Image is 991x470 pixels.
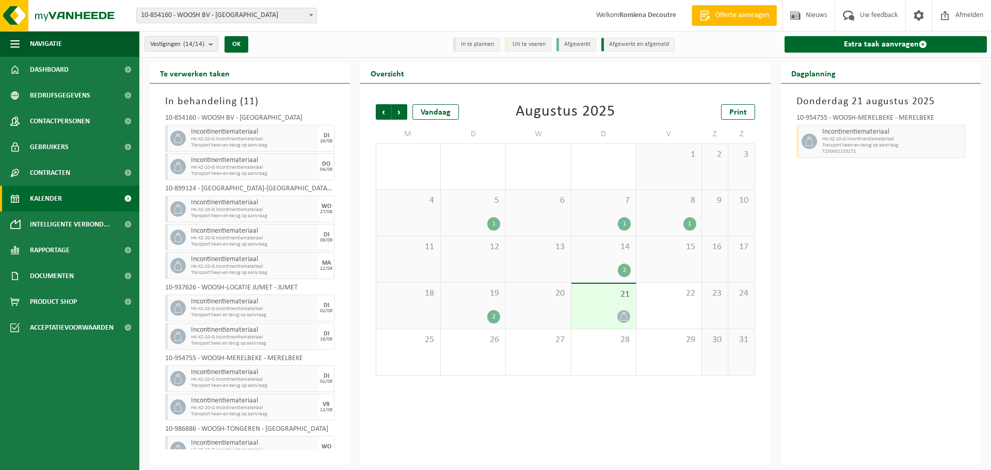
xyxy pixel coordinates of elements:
div: 10-954755 - WOOSH-MERELBEKE - MERELBEKE [165,355,334,365]
span: 3 [733,149,749,160]
div: 16/09 [320,337,332,342]
span: Transport heen-en-terug op aanvraag [822,142,963,149]
span: 24 [733,288,749,299]
li: Afgewerkt en afgemeld [601,38,675,52]
span: HK-XZ-20-G incontinentiemateriaal [822,136,963,142]
span: HK-XZ-20-G incontinentiemateriaal [191,235,316,241]
div: 1 [487,217,500,231]
div: DO [322,161,330,167]
span: Bedrijfsgegevens [30,83,90,108]
div: 04/09 [320,167,332,172]
span: 18 [381,288,435,299]
span: HK-XZ-20-G incontinentiemateriaal [191,165,316,171]
div: 12/09 [320,408,332,413]
div: 22/09 [320,266,332,271]
td: V [636,125,701,143]
span: 12 [446,241,500,253]
td: W [506,125,571,143]
div: DI [324,133,329,139]
span: Transport heen-en-terug op aanvraag [191,411,316,417]
span: 17 [733,241,749,253]
div: 10-854160 - WOOSH BV - [GEOGRAPHIC_DATA] [165,115,334,125]
span: 22 [642,288,696,299]
span: Product Shop [30,289,77,315]
span: HK-XZ-20-G incontinentiemateriaal [191,207,316,213]
span: 16 [707,241,723,253]
div: DI [324,373,329,379]
span: Transport heen-en-terug op aanvraag [191,383,316,389]
a: Print [721,104,755,120]
li: Uit te voeren [505,38,551,52]
div: 26/08 [320,139,332,144]
td: Z [728,125,755,143]
span: 10-854160 - WOOSH BV - GENT [136,8,317,23]
span: 11 [381,241,435,253]
span: 8 [642,195,696,206]
span: 26 [446,334,500,346]
span: 27 [511,334,565,346]
span: Incontinentiemateriaal [191,227,316,235]
span: Contactpersonen [30,108,90,134]
span: Transport heen en terug op aanvraag [191,312,316,318]
span: T250002233272 [822,149,963,155]
h2: Dagplanning [781,63,846,83]
span: Gebruikers [30,134,69,160]
span: 14 [577,241,631,253]
div: 27/08 [320,209,332,215]
span: Incontinentiemateriaal [191,255,316,264]
span: Incontinentiemateriaal [191,298,316,306]
span: 11 [244,96,255,107]
span: Incontinentiemateriaal [822,128,963,136]
span: 30 [707,334,723,346]
div: 2 [487,310,500,323]
span: HK-XZ-20-G incontinentiemateriaal [191,405,316,411]
div: 1 [683,217,696,231]
span: Incontinentiemateriaal [191,156,316,165]
span: 9 [707,195,723,206]
span: Incontinentiemateriaal [191,397,316,405]
div: 2 [618,264,631,277]
strong: Romiena Decoutre [619,11,676,19]
td: D [441,125,506,143]
span: Contracten [30,160,70,186]
count: (14/14) [183,41,204,47]
span: 19 [446,288,500,299]
div: DI [324,331,329,337]
a: Offerte aanvragen [692,5,777,26]
div: 10-899124 - [GEOGRAPHIC_DATA]-[GEOGRAPHIC_DATA] [GEOGRAPHIC_DATA] - [GEOGRAPHIC_DATA] [165,185,334,196]
span: HK-XZ-20-G incontinentiemateriaal [191,136,316,142]
h2: Overzicht [360,63,414,83]
span: Incontinentiemateriaal [191,439,316,447]
div: 1 [618,217,631,231]
span: Incontinentiemateriaal [191,128,316,136]
div: DI [324,232,329,238]
div: Vandaag [412,104,459,120]
span: Print [729,108,747,117]
span: Vestigingen [150,37,204,52]
span: 15 [642,241,696,253]
span: 29 [642,334,696,346]
button: Vestigingen(14/14) [145,36,218,52]
span: 5 [446,195,500,206]
span: 7 [577,195,631,206]
div: WO [322,444,331,450]
div: 09/09 [320,238,332,243]
td: Z [702,125,728,143]
span: Kalender [30,186,62,212]
span: HK-XZ-20-G incontinentiemateriaal [191,306,316,312]
span: Incontinentiemateriaal [191,199,316,207]
div: DI [324,302,329,309]
div: WO [322,203,331,209]
span: Incontinentiemateriaal [191,326,316,334]
span: HK-XZ-20-G incontinentiemateriaal [191,377,316,383]
div: MA [322,260,331,266]
span: HK-XZ-20-G incontinentiemateriaal [191,334,316,341]
span: Intelligente verbond... [30,212,110,237]
td: M [376,125,441,143]
div: VR [323,401,330,408]
button: OK [225,36,248,53]
h3: In behandeling ( ) [165,94,334,109]
span: Navigatie [30,31,62,57]
li: Afgewerkt [556,38,596,52]
div: Augustus 2025 [516,104,615,120]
